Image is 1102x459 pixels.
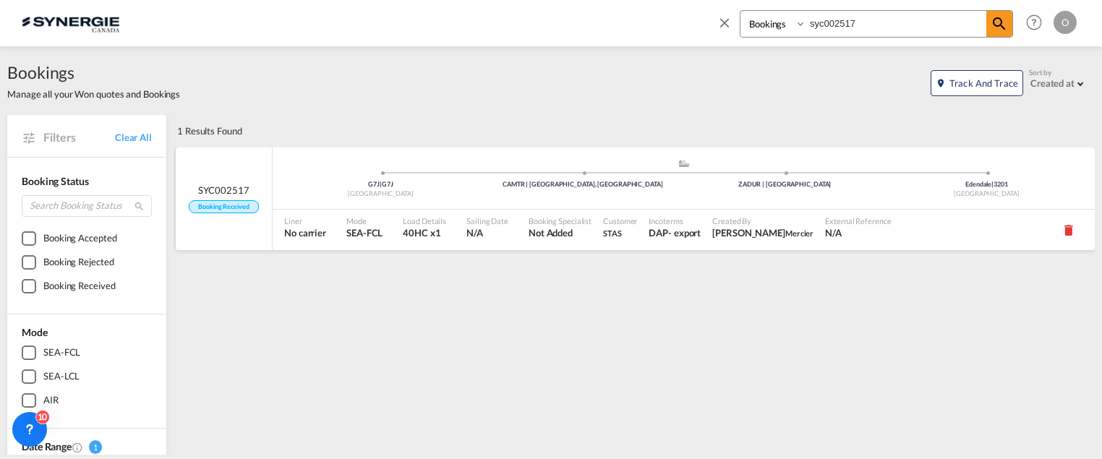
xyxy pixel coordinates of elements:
[22,174,152,189] div: Booking Status
[22,346,152,360] md-checkbox: SEA-FCL
[603,215,637,226] span: Customer
[603,226,637,239] span: STAS
[825,226,891,239] span: N/A
[22,326,48,338] span: Mode
[806,11,986,36] input: Enter Booking ID, Reference ID, Order ID
[22,440,72,452] span: Date Range
[1030,77,1075,89] div: Created at
[649,226,701,239] span: DAP export
[403,215,446,226] span: Load Details
[936,78,946,88] md-icon: icon-map-marker
[482,180,683,189] div: CAMTR | [GEOGRAPHIC_DATA], [GEOGRAPHIC_DATA]
[886,189,1088,199] div: [GEOGRAPHIC_DATA]
[284,226,326,239] span: No carrier
[134,201,145,212] md-icon: icon-magnify
[1054,11,1077,34] div: O
[668,226,701,239] div: - export
[346,226,383,239] span: SEA-FCL
[1029,67,1051,77] span: Sort by
[43,255,114,270] div: Booking Rejected
[675,160,693,167] md-icon: assets/icons/custom/ship-fill.svg
[403,226,446,239] span: 40HC x 1
[22,369,152,384] md-checkbox: SEA-LCL
[22,175,89,187] span: Booking Status
[986,11,1012,37] span: icon-magnify
[43,279,115,293] div: Booking Received
[991,180,994,188] span: |
[1022,10,1054,36] div: Help
[466,226,508,239] span: N/A
[280,189,482,199] div: [GEOGRAPHIC_DATA]
[684,180,886,189] div: ZADUR | [GEOGRAPHIC_DATA]
[22,393,152,408] md-checkbox: AIR
[931,70,1023,96] button: icon-map-markerTrack and Trace
[994,180,1008,188] span: 3201
[346,215,383,226] span: Mode
[380,180,382,188] span: |
[177,115,242,147] div: 1 Results Found
[43,369,80,384] div: SEA-LCL
[717,10,740,45] span: icon-close
[1022,10,1046,35] span: Help
[965,180,994,188] span: Edendale
[89,440,102,454] span: 1
[22,195,152,217] input: Search Booking Status
[529,226,591,239] span: Not Added
[991,15,1008,33] md-icon: icon-magnify
[603,228,622,238] span: STAS
[7,61,180,84] span: Bookings
[43,393,59,408] div: AIR
[529,215,591,226] span: Booking Specialist
[712,226,813,239] span: Karen Mercier
[43,231,116,246] div: Booking Accepted
[382,180,393,188] span: G7J
[72,442,83,453] md-icon: Created On
[7,87,180,100] span: Manage all your Won quotes and Bookings
[176,147,1095,250] div: SYC002517 Booking Received Pickup Canada assets/icons/custom/ship-fill.svgassets/icons/custom/rol...
[785,228,813,238] span: Mercier
[115,131,152,144] a: Clear All
[284,215,326,226] span: Liner
[649,215,701,226] span: Incoterms
[712,215,813,226] span: Created By
[43,346,80,360] div: SEA-FCL
[198,184,249,197] span: SYC002517
[189,200,258,214] span: Booking Received
[466,215,508,226] span: Sailing Date
[22,7,119,39] img: 1f56c880d42311ef80fc7dca854c8e59.png
[1062,223,1076,237] md-icon: icon-delete
[717,14,732,30] md-icon: icon-close
[43,129,115,145] span: Filters
[368,180,382,188] span: G7J
[649,226,668,239] div: DAP
[825,215,891,226] span: External Reference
